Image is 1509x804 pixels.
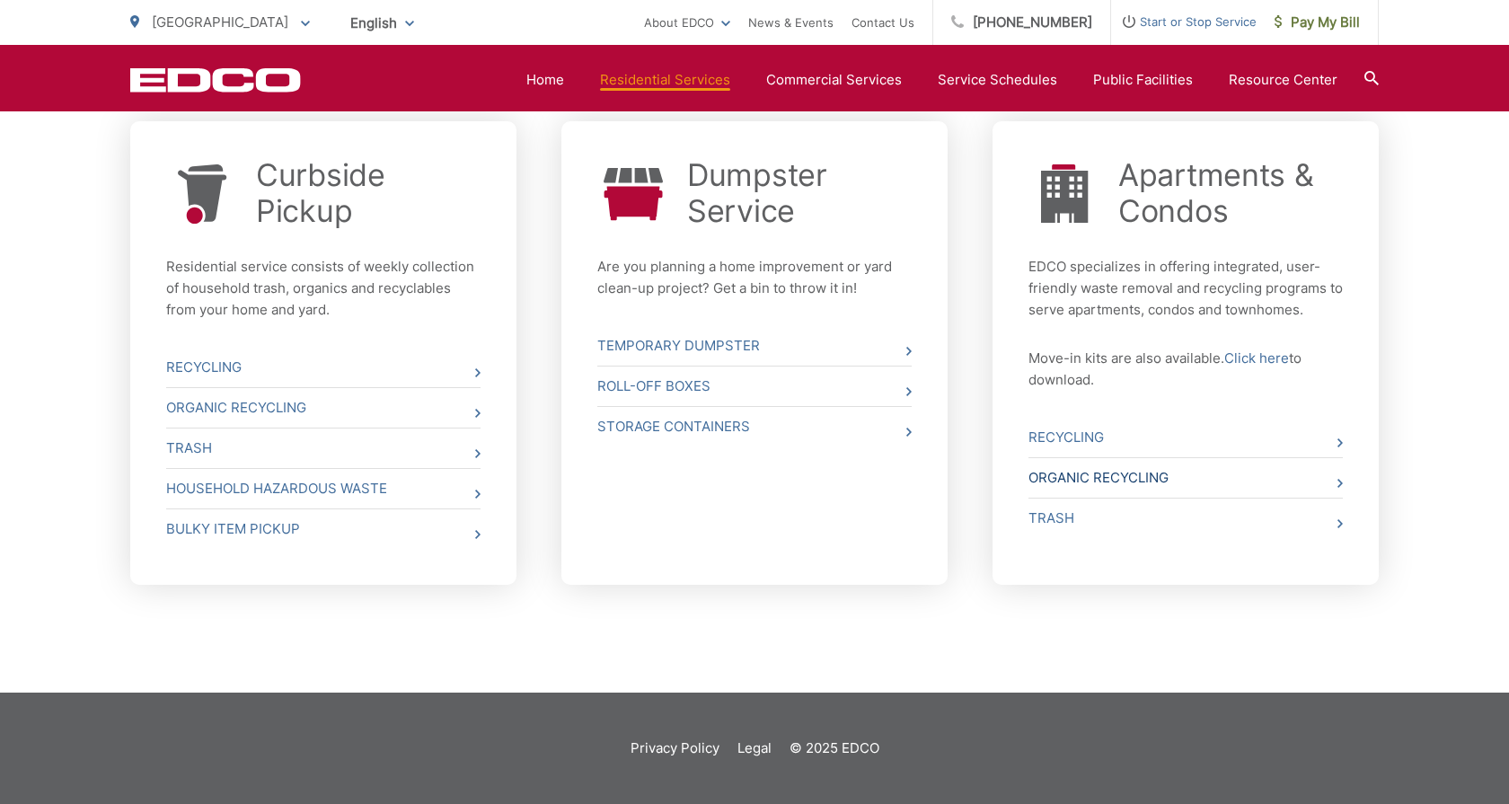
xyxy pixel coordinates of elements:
a: Organic Recycling [1028,458,1343,498]
span: [GEOGRAPHIC_DATA] [152,13,288,31]
a: Dumpster Service [687,157,912,229]
a: Recycling [166,348,481,387]
a: Curbside Pickup [256,157,481,229]
a: Trash [1028,499,1343,538]
a: Home [526,69,564,91]
a: Residential Services [600,69,730,91]
a: Contact Us [852,12,914,33]
a: About EDCO [644,12,730,33]
p: EDCO specializes in offering integrated, user-friendly waste removal and recycling programs to se... [1028,256,1343,321]
span: English [337,7,428,39]
span: Pay My Bill [1275,12,1360,33]
p: Move-in kits are also available. to download. [1028,348,1343,391]
a: Service Schedules [938,69,1057,91]
a: Click here [1224,348,1289,369]
a: Public Facilities [1093,69,1193,91]
a: Bulky Item Pickup [166,509,481,549]
a: Commercial Services [766,69,902,91]
a: Recycling [1028,418,1343,457]
p: Are you planning a home improvement or yard clean-up project? Get a bin to throw it in! [597,256,912,299]
a: Temporary Dumpster [597,326,912,366]
a: Organic Recycling [166,388,481,428]
p: Residential service consists of weekly collection of household trash, organics and recyclables fr... [166,256,481,321]
a: Legal [737,738,772,759]
a: Privacy Policy [631,738,719,759]
a: Roll-Off Boxes [597,367,912,406]
a: Trash [166,429,481,468]
a: News & Events [748,12,834,33]
a: Storage Containers [597,407,912,446]
p: © 2025 EDCO [790,738,879,759]
a: EDCD logo. Return to the homepage. [130,67,301,93]
a: Apartments & Condos [1118,157,1343,229]
a: Resource Center [1229,69,1337,91]
a: Household Hazardous Waste [166,469,481,508]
